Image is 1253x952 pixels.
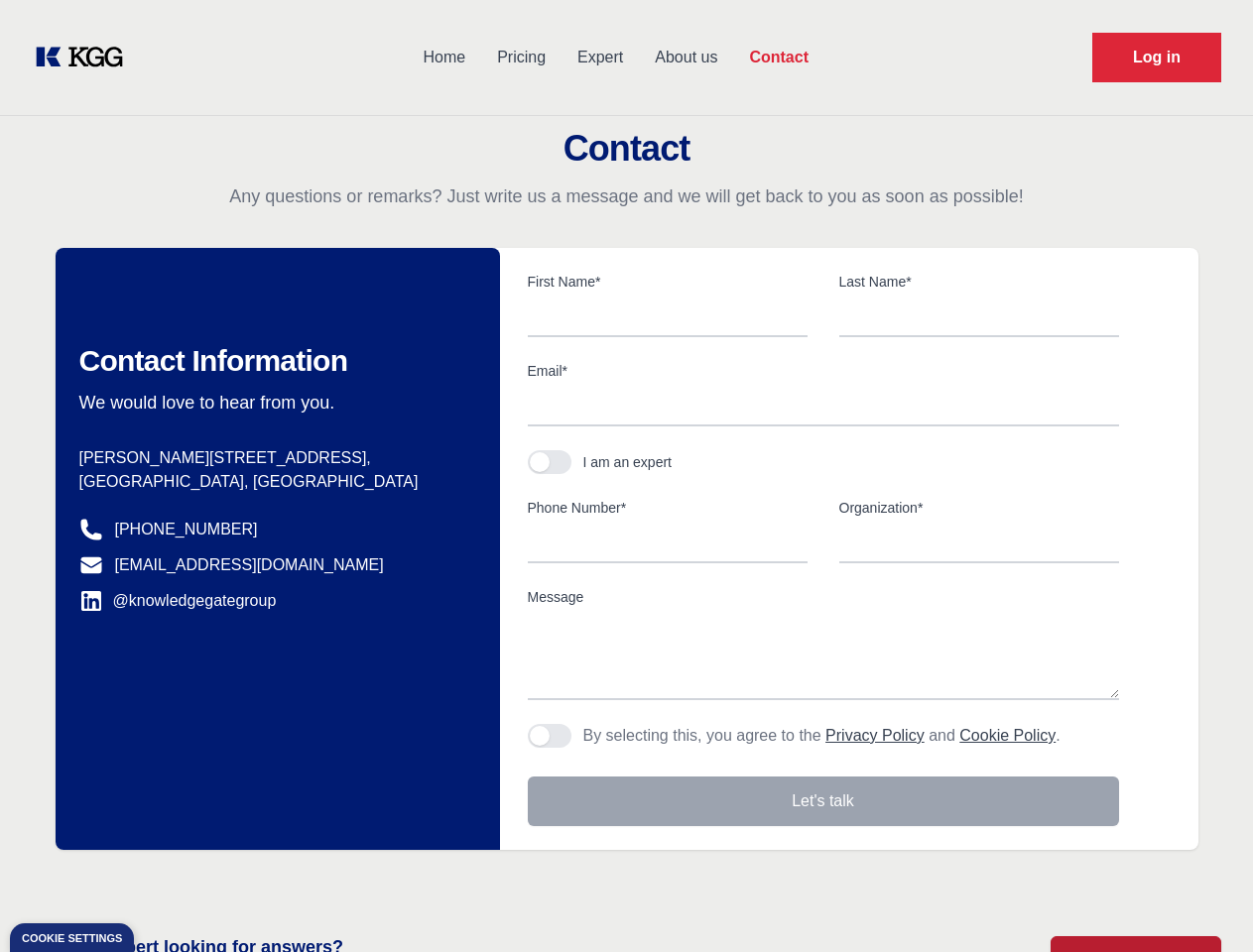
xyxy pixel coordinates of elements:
a: Cookie Policy [959,727,1056,744]
a: Request Demo [1092,33,1221,82]
a: Expert [562,32,639,83]
p: We would love to hear from you. [79,391,468,415]
a: Privacy Policy [825,727,925,744]
a: About us [639,32,733,83]
label: Last Name* [839,272,1119,292]
p: Any questions or remarks? Just write us a message and we will get back to you as soon as possible! [24,184,1229,208]
label: Email* [528,361,1119,381]
p: By selecting this, you agree to the and . [583,724,1061,748]
label: First Name* [528,272,808,292]
button: Let's talk [528,776,1119,826]
label: Phone Number* [528,498,808,518]
h2: Contact Information [79,343,468,379]
a: Pricing [481,32,562,83]
a: KOL Knowledge Platform: Talk to Key External Experts (KEE) [32,42,139,73]
a: [PHONE_NUMBER] [115,518,258,541]
a: @knowledgegategroup [79,589,277,613]
p: [GEOGRAPHIC_DATA], [GEOGRAPHIC_DATA] [79,470,468,494]
a: [EMAIL_ADDRESS][DOMAIN_NAME] [115,553,384,577]
a: Contact [733,32,824,83]
iframe: Chat Widget [1154,857,1253,952]
label: Message [528,587,1119,607]
p: [PERSON_NAME][STREET_ADDRESS], [79,446,468,470]
div: I am an expert [583,452,673,472]
label: Organization* [839,498,1119,518]
h2: Contact [24,129,1229,169]
a: Home [407,32,481,83]
div: Cookie settings [22,933,122,944]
